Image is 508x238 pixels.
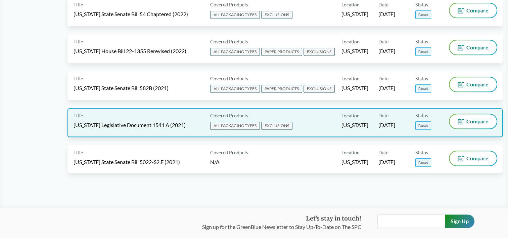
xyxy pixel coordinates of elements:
[210,122,260,130] span: ALL PACKAGING TYPES
[74,38,83,45] span: Title
[445,214,474,228] input: Sign Up
[415,149,428,156] span: Status
[341,47,368,55] span: [US_STATE]
[466,156,489,161] span: Compare
[378,47,395,55] span: [DATE]
[74,10,188,18] span: [US_STATE] State Senate Bill 54 Chaptered (2022)
[261,85,302,93] span: PAPER PRODUCTS
[261,122,292,130] span: EXCLUSIONS
[415,112,428,119] span: Status
[74,75,83,82] span: Title
[306,214,361,223] strong: Let's stay in touch!
[415,121,431,130] span: Passed
[466,82,489,87] span: Compare
[466,8,489,13] span: Compare
[415,84,431,93] span: Passed
[74,149,83,156] span: Title
[74,158,180,166] span: [US_STATE] State Senate Bill 5022-S2.E (2021)
[341,158,368,166] span: [US_STATE]
[210,38,248,45] span: Covered Products
[378,158,395,166] span: [DATE]
[261,48,302,56] span: PAPER PRODUCTS
[378,121,395,129] span: [DATE]
[415,10,431,19] span: Passed
[304,85,335,93] span: EXCLUSIONS
[378,149,388,156] span: Date
[210,159,220,165] span: N/A
[415,38,428,45] span: Status
[415,75,428,82] span: Status
[341,38,360,45] span: Location
[74,121,186,129] span: [US_STATE] Legislative Document 1541 A (2021)
[466,45,489,50] span: Compare
[341,121,368,129] span: [US_STATE]
[341,10,368,18] span: [US_STATE]
[261,11,292,19] span: EXCLUSIONS
[450,114,497,128] button: Compare
[202,223,361,231] p: Sign up for the GreenBlue Newsletter to Stay Up-To-Date on The SPC
[378,75,388,82] span: Date
[210,1,248,8] span: Covered Products
[210,112,248,119] span: Covered Products
[341,1,360,8] span: Location
[74,47,186,55] span: [US_STATE] House Bill 22-1355 Rerevised (2022)
[415,158,431,167] span: Passed
[341,84,368,92] span: [US_STATE]
[450,3,497,17] button: Compare
[210,85,260,93] span: ALL PACKAGING TYPES
[466,119,489,124] span: Compare
[210,11,260,19] span: ALL PACKAGING TYPES
[378,112,388,119] span: Date
[450,40,497,54] button: Compare
[341,112,360,119] span: Location
[74,112,83,119] span: Title
[450,151,497,165] button: Compare
[450,77,497,91] button: Compare
[378,38,388,45] span: Date
[378,84,395,92] span: [DATE]
[74,84,169,92] span: [US_STATE] State Senate Bill 582B (2021)
[378,1,388,8] span: Date
[210,149,248,156] span: Covered Products
[341,75,360,82] span: Location
[341,149,360,156] span: Location
[415,1,428,8] span: Status
[74,1,83,8] span: Title
[304,48,335,56] span: EXCLUSIONS
[378,10,395,18] span: [DATE]
[415,47,431,56] span: Passed
[210,75,248,82] span: Covered Products
[210,48,260,56] span: ALL PACKAGING TYPES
